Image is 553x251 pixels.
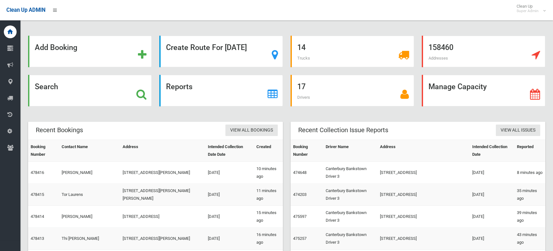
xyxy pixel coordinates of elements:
[205,140,254,162] th: Intended Collection Date Date
[31,170,44,175] a: 478416
[31,192,44,197] a: 478415
[291,124,396,136] header: Recent Collection Issue Reports
[31,214,44,219] a: 478414
[514,184,545,206] td: 35 minutes ago
[225,125,278,136] a: View All Bookings
[205,162,254,184] td: [DATE]
[59,184,120,206] td: Tor Laurens
[205,206,254,228] td: [DATE]
[120,228,205,250] td: [STREET_ADDRESS][PERSON_NAME]
[254,228,283,250] td: 16 minutes ago
[28,36,152,67] a: Add Booking
[377,162,470,184] td: [STREET_ADDRESS]
[59,228,120,250] td: Thi [PERSON_NAME]
[291,36,414,67] a: 14 Trucks
[166,43,247,52] strong: Create Route For [DATE]
[470,184,514,206] td: [DATE]
[254,184,283,206] td: 11 minutes ago
[254,140,283,162] th: Created
[323,140,377,162] th: Driver Name
[513,4,545,13] span: Clean Up
[377,228,470,250] td: [STREET_ADDRESS]
[377,184,470,206] td: [STREET_ADDRESS]
[470,162,514,184] td: [DATE]
[291,140,323,162] th: Booking Number
[293,214,307,219] a: 475597
[323,206,377,228] td: Canterbury Bankstown Driver 3
[377,206,470,228] td: [STREET_ADDRESS]
[377,140,470,162] th: Address
[28,124,91,136] header: Recent Bookings
[6,7,45,13] span: Clean Up ADMIN
[470,206,514,228] td: [DATE]
[293,192,307,197] a: 474203
[166,82,193,91] strong: Reports
[514,206,545,228] td: 39 minutes ago
[293,170,307,175] a: 474648
[517,9,539,13] small: Super Admin
[323,228,377,250] td: Canterbury Bankstown Driver 3
[28,75,152,106] a: Search
[470,228,514,250] td: [DATE]
[205,228,254,250] td: [DATE]
[205,184,254,206] td: [DATE]
[297,56,310,61] span: Trucks
[297,95,310,100] span: Drivers
[291,75,414,106] a: 17 Drivers
[428,56,448,61] span: Addresses
[59,140,120,162] th: Contact Name
[254,162,283,184] td: 10 minutes ago
[59,162,120,184] td: [PERSON_NAME]
[120,184,205,206] td: [STREET_ADDRESS][PERSON_NAME][PERSON_NAME]
[297,43,306,52] strong: 14
[470,140,514,162] th: Intended Collection Date
[428,82,487,91] strong: Manage Capacity
[35,82,58,91] strong: Search
[120,206,205,228] td: [STREET_ADDRESS]
[422,36,545,67] a: 158460 Addresses
[254,206,283,228] td: 15 minutes ago
[514,140,545,162] th: Reported
[496,125,540,136] a: View All Issues
[514,228,545,250] td: 43 minutes ago
[514,162,545,184] td: 8 minutes ago
[35,43,77,52] strong: Add Booking
[323,184,377,206] td: Canterbury Bankstown Driver 3
[120,140,205,162] th: Address
[31,236,44,241] a: 478413
[422,75,545,106] a: Manage Capacity
[428,43,453,52] strong: 158460
[120,162,205,184] td: [STREET_ADDRESS][PERSON_NAME]
[159,36,283,67] a: Create Route For [DATE]
[297,82,306,91] strong: 17
[293,236,307,241] a: 475257
[323,162,377,184] td: Canterbury Bankstown Driver 3
[59,206,120,228] td: [PERSON_NAME]
[28,140,59,162] th: Booking Number
[159,75,283,106] a: Reports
